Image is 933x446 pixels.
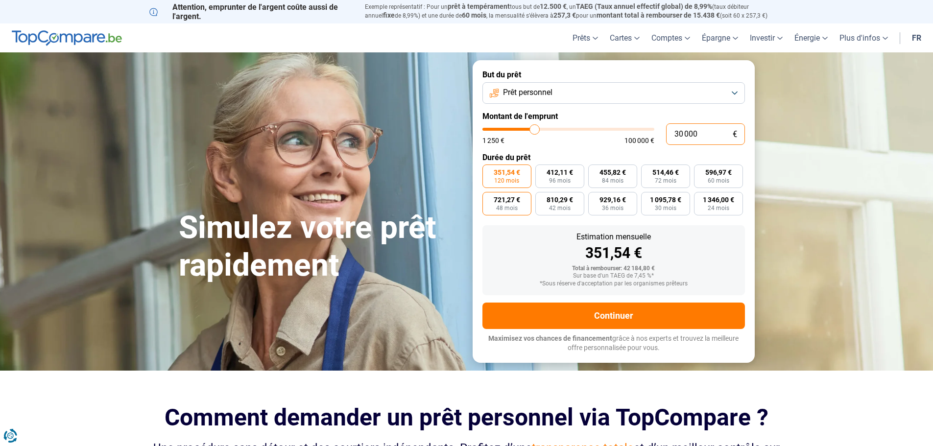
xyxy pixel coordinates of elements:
[733,130,737,139] span: €
[490,273,737,280] div: Sur base d'un TAEG de 7,45 %*
[179,209,461,284] h1: Simulez votre prêt rapidement
[549,178,571,184] span: 96 mois
[12,30,122,46] img: TopCompare
[567,23,604,52] a: Prêts
[744,23,789,52] a: Investir
[646,23,696,52] a: Comptes
[149,404,784,431] h2: Comment demander un prêt personnel via TopCompare ?
[696,23,744,52] a: Épargne
[462,11,486,19] span: 60 mois
[547,196,573,203] span: 810,29 €
[540,2,567,10] span: 12.500 €
[624,137,654,144] span: 100 000 €
[576,2,712,10] span: TAEG (Taux annuel effectif global) de 8,99%
[708,205,729,211] span: 24 mois
[482,137,504,144] span: 1 250 €
[602,205,623,211] span: 36 mois
[599,196,626,203] span: 929,16 €
[494,178,519,184] span: 120 mois
[547,169,573,176] span: 412,11 €
[490,233,737,241] div: Estimation mensuelle
[604,23,646,52] a: Cartes
[496,205,518,211] span: 48 mois
[494,196,520,203] span: 721,27 €
[490,246,737,260] div: 351,54 €
[448,2,510,10] span: prêt à tempérament
[149,2,353,21] p: Attention, emprunter de l'argent coûte aussi de l'argent.
[789,23,834,52] a: Énergie
[906,23,927,52] a: fr
[482,112,745,121] label: Montant de l'emprunt
[482,334,745,353] p: grâce à nos experts et trouvez la meilleure offre personnalisée pour vous.
[553,11,576,19] span: 257,3 €
[494,169,520,176] span: 351,54 €
[708,178,729,184] span: 60 mois
[383,11,395,19] span: fixe
[503,87,552,98] span: Prêt personnel
[597,11,720,19] span: montant total à rembourser de 15.438 €
[482,70,745,79] label: But du prêt
[482,82,745,104] button: Prêt personnel
[655,205,676,211] span: 30 mois
[655,178,676,184] span: 72 mois
[549,205,571,211] span: 42 mois
[703,196,734,203] span: 1 346,00 €
[834,23,894,52] a: Plus d'infos
[602,178,623,184] span: 84 mois
[650,196,681,203] span: 1 095,78 €
[490,265,737,272] div: Total à rembourser: 42 184,80 €
[488,334,612,342] span: Maximisez vos chances de financement
[652,169,679,176] span: 514,46 €
[490,281,737,287] div: *Sous réserve d'acceptation par les organismes prêteurs
[599,169,626,176] span: 455,82 €
[482,153,745,162] label: Durée du prêt
[482,303,745,329] button: Continuer
[705,169,732,176] span: 596,97 €
[365,2,784,20] p: Exemple représentatif : Pour un tous but de , un (taux débiteur annuel de 8,99%) et une durée de ...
